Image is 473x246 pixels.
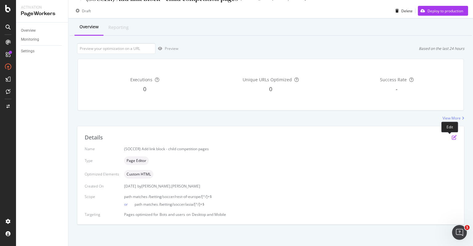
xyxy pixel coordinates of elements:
div: PageWorkers [21,10,63,17]
span: - [396,85,398,93]
div: Draft [82,8,91,14]
span: Executions [130,77,152,83]
a: View More [443,115,464,121]
iframe: Intercom live chat [452,225,467,240]
button: Delete [393,6,413,16]
button: Preview [156,44,178,54]
div: Overview [79,24,99,30]
span: 0 [143,85,146,93]
div: Details [85,134,103,142]
input: Preview your optimization on a URL [77,43,156,54]
div: Targeting [85,212,119,217]
div: Desktop and Mobile [192,212,226,217]
div: Overview [21,27,36,34]
span: Success Rate [380,77,407,83]
div: or [124,202,135,207]
span: 1 [465,225,470,230]
div: (SOCCER) Add link block - child competition pages [124,146,457,151]
span: path matches /betting/soccer/rest-of-europe/[^/]+$ [124,194,212,199]
a: Settings [21,48,64,54]
span: 0 [269,85,272,93]
div: Edit [441,122,458,132]
div: Pages optimized for on [124,212,457,217]
div: [DATE] [124,183,457,189]
div: Settings [21,48,34,54]
div: Delete [401,8,413,14]
div: Type [85,158,119,163]
button: Deploy to production [418,6,468,16]
div: Bots and users [160,212,185,217]
div: Deploy to production [427,8,463,14]
div: Preview [165,46,178,51]
div: by [PERSON_NAME].[PERSON_NAME] [137,183,200,189]
div: Scope [85,194,119,199]
a: Monitoring [21,36,64,43]
div: Created On [85,183,119,189]
div: neutral label [124,156,149,165]
span: Custom HTML [127,172,151,176]
div: Name [85,146,119,151]
div: pen-to-square [452,135,457,140]
div: Optimized Elements [85,171,119,177]
div: Reporting [108,24,129,30]
div: Activation [21,5,63,10]
div: Based on the last 24 hours [419,46,464,51]
a: Overview [21,27,64,34]
div: Monitoring [21,36,39,43]
span: Unique URLs Optimized [243,77,292,83]
div: View More [443,115,461,121]
span: Page Editor [127,159,146,163]
div: neutral label [124,170,153,179]
span: path matches /betting/soccer/asia/[^/]+$ [135,202,204,207]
